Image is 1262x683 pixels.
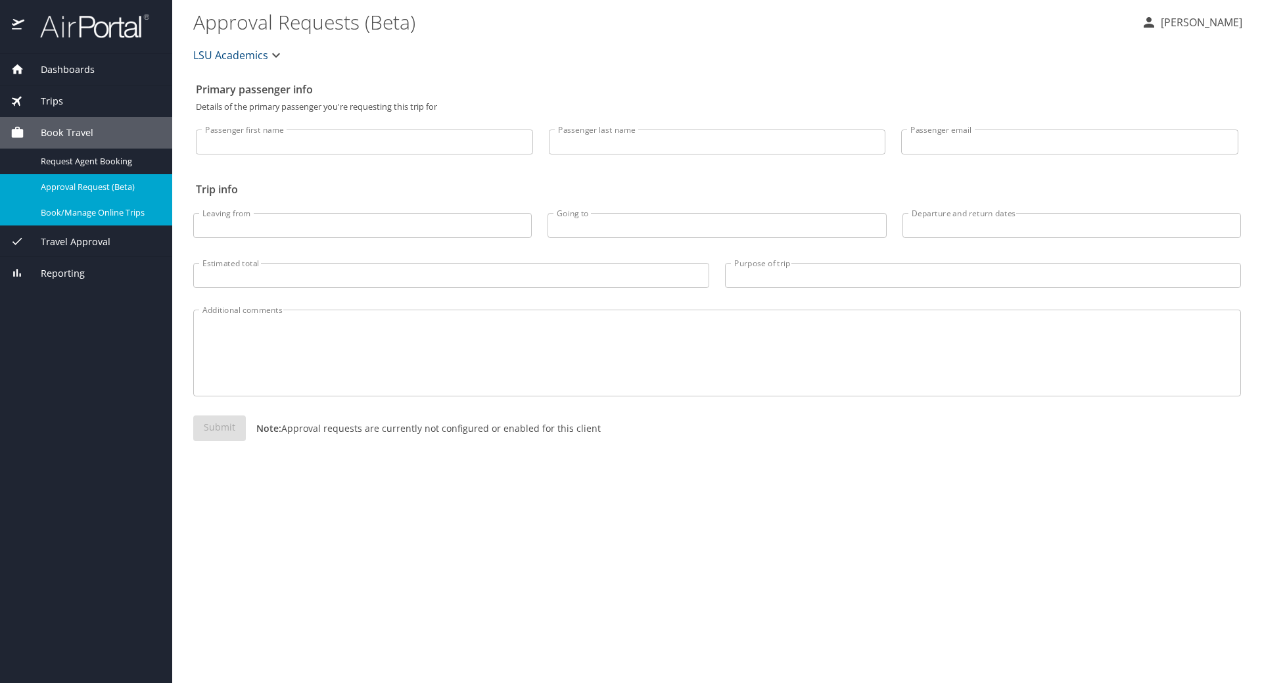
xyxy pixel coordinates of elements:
[196,79,1238,100] h2: Primary passenger info
[24,266,85,281] span: Reporting
[256,422,281,435] strong: Note:
[24,62,95,77] span: Dashboards
[41,181,156,193] span: Approval Request (Beta)
[24,94,63,108] span: Trips
[12,13,26,39] img: icon-airportal.png
[26,13,149,39] img: airportal-logo.png
[196,179,1238,200] h2: Trip info
[193,1,1131,42] h1: Approval Requests (Beta)
[41,206,156,219] span: Book/Manage Online Trips
[24,235,110,249] span: Travel Approval
[24,126,93,140] span: Book Travel
[188,42,289,68] button: LSU Academics
[41,155,156,168] span: Request Agent Booking
[193,46,268,64] span: LSU Academics
[1157,14,1242,30] p: [PERSON_NAME]
[246,421,601,435] p: Approval requests are currently not configured or enabled for this client
[196,103,1238,111] p: Details of the primary passenger you're requesting this trip for
[1136,11,1248,34] button: [PERSON_NAME]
